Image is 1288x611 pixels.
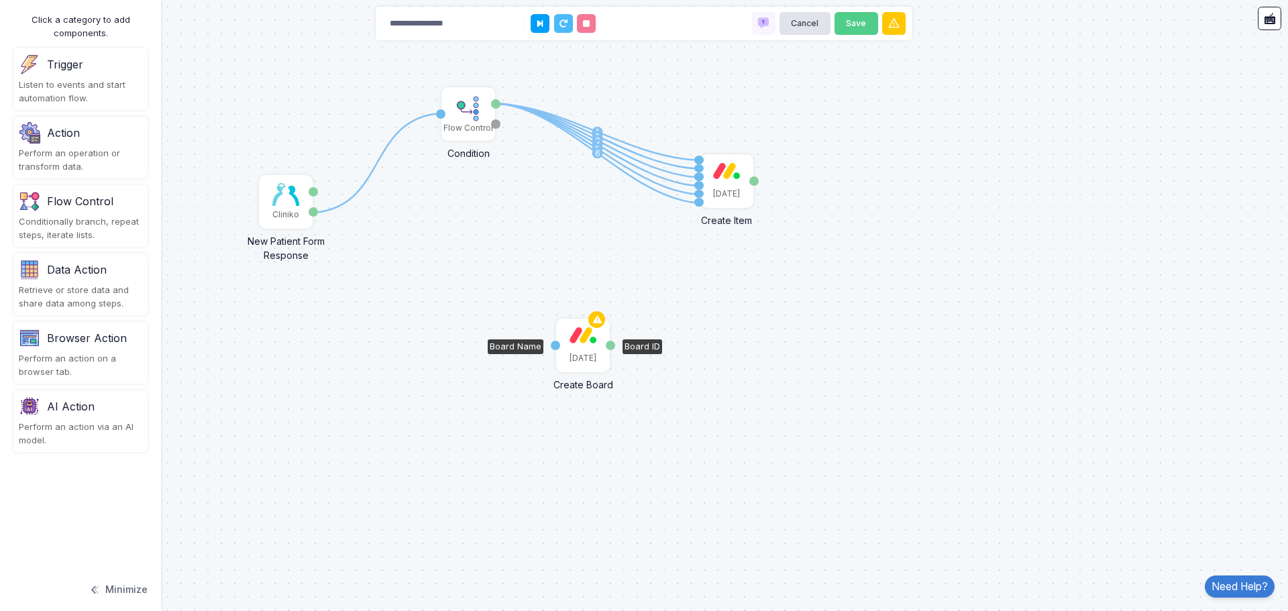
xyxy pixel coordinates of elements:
[47,330,127,346] div: Browser Action
[19,147,142,173] div: Perform an operation or transform data.
[229,227,343,262] div: New Patient Form Response
[623,339,662,354] div: Board ID
[19,259,40,280] img: category.png
[570,352,596,364] div: [DATE]
[411,140,525,160] div: Condition
[570,327,596,343] img: monday.svg
[595,135,600,146] text: 3
[89,575,148,604] button: Minimize
[272,183,299,206] img: cliniko.jpg
[272,209,299,221] div: Cliniko
[1205,575,1275,598] a: Need Help?
[47,56,83,72] div: Trigger
[595,144,600,154] text: 5
[19,54,40,75] img: trigger.png
[882,12,906,36] button: Warnings
[713,162,740,179] img: monday.svg
[47,125,80,141] div: Action
[595,140,600,150] text: 4
[47,262,107,278] div: Data Action
[19,215,142,241] div: Conditionally branch, repeat steps, iterate lists.
[595,148,600,158] text: 6
[780,12,830,36] button: Cancel
[443,122,493,134] div: Flow Control
[526,371,640,392] div: Create Board
[488,339,543,354] div: Board Name
[596,127,599,137] text: 1
[713,188,740,200] div: [DATE]
[47,398,95,414] div: AI Action
[19,421,142,447] div: Perform an action via an AI model.
[19,190,40,212] img: flow-v1.png
[835,12,878,36] button: Save
[47,193,113,209] div: Flow Control
[19,327,40,349] img: category-v1.png
[13,13,148,40] div: Click a category to add components.
[19,122,40,144] img: settings.png
[595,131,600,142] text: 2
[19,352,142,378] div: Perform an action on a browser tab.
[455,95,482,122] img: condition.png
[19,78,142,105] div: Listen to events and start automation flow.
[19,396,40,417] img: category-v2.png
[669,207,784,227] div: Create Item
[19,284,142,310] div: Retrieve or store data and share data among steps.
